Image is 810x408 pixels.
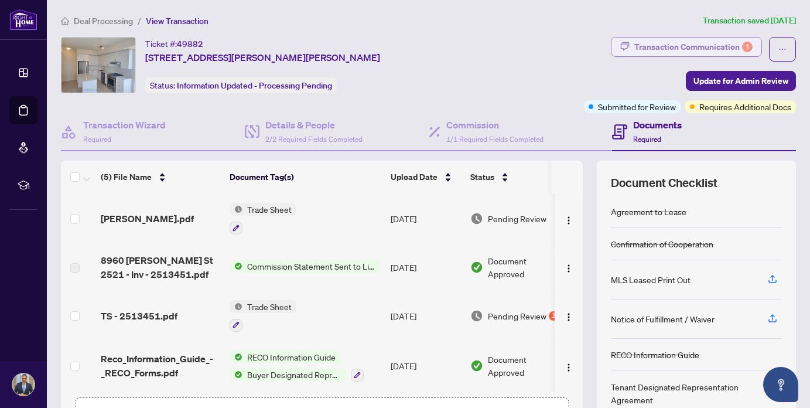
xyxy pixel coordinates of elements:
[470,359,483,372] img: Document Status
[61,17,69,25] span: home
[101,212,194,226] span: [PERSON_NAME].pdf
[101,309,177,323] span: TS - 2513451.pdf
[96,161,225,193] th: (5) File Name
[386,193,466,244] td: [DATE]
[470,212,483,225] img: Document Status
[265,135,363,144] span: 2/2 Required Fields Completed
[225,161,386,193] th: Document Tag(s)
[470,310,483,322] img: Document Status
[559,356,578,375] button: Logo
[564,264,573,273] img: Logo
[386,244,466,291] td: [DATE]
[686,71,796,91] button: Update for Admin Review
[265,118,363,132] h4: Details & People
[703,14,796,28] article: Transaction saved [DATE]
[230,368,242,381] img: Status Icon
[230,300,242,313] img: Status Icon
[83,118,166,132] h4: Transaction Wizard
[611,273,691,286] div: MLS Leased Print Out
[488,254,560,280] span: Document Approved
[101,171,152,183] span: (5) File Name
[242,368,346,381] span: Buyer Designated Representation Agreement
[74,16,133,26] span: Deal Processing
[230,260,381,273] button: Status IconCommission Statement Sent to Listing Brokerage
[611,237,713,250] div: Confirmation of Cooperation
[386,291,466,341] td: [DATE]
[559,307,578,325] button: Logo
[611,312,715,325] div: Notice of Fulfillment / Waiver
[611,205,686,218] div: Agreement to Lease
[230,203,296,234] button: Status IconTrade Sheet
[242,351,340,363] span: RECO Information Guide
[611,348,699,361] div: RECO Information Guide
[12,373,35,396] img: Profile Icon
[83,135,111,144] span: Required
[564,363,573,372] img: Logo
[145,77,337,93] div: Status:
[146,16,209,26] span: View Transaction
[559,258,578,277] button: Logo
[230,351,364,382] button: Status IconRECO Information GuideStatus IconBuyer Designated Representation Agreement
[763,367,798,402] button: Open asap
[699,100,791,113] span: Requires Additional Docs
[101,253,220,281] span: 8960 [PERSON_NAME] St 2521 - Inv - 2513451.pdf
[391,171,438,183] span: Upload Date
[742,42,753,52] div: 1
[230,260,242,273] img: Status Icon
[611,175,717,191] span: Document Checklist
[61,38,135,93] img: IMG-N12229912_1.jpg
[230,351,242,363] img: Status Icon
[138,14,141,28] li: /
[611,380,754,406] div: Tenant Designated Representation Agreement
[598,100,676,113] span: Submitted for Review
[9,9,37,30] img: logo
[145,37,203,50] div: Ticket #:
[693,72,788,90] span: Update for Admin Review
[177,39,203,49] span: 49882
[611,37,762,57] button: Transaction Communication1
[549,311,558,321] div: 1
[145,50,380,64] span: [STREET_ADDRESS][PERSON_NAME][PERSON_NAME]
[230,300,296,332] button: Status IconTrade Sheet
[470,171,494,183] span: Status
[470,261,483,274] img: Document Status
[386,161,466,193] th: Upload Date
[488,353,560,379] span: Document Approved
[633,118,682,132] h4: Documents
[488,310,546,322] span: Pending Review
[488,212,546,225] span: Pending Review
[230,203,242,216] img: Status Icon
[446,135,544,144] span: 1/1 Required Fields Completed
[466,161,565,193] th: Status
[101,352,220,380] span: Reco_Information_Guide_-_RECO_Forms.pdf
[634,38,753,56] div: Transaction Communication
[446,118,544,132] h4: Commission
[386,341,466,392] td: [DATE]
[778,45,787,53] span: ellipsis
[559,209,578,228] button: Logo
[177,80,332,91] span: Information Updated - Processing Pending
[564,312,573,322] img: Logo
[633,135,661,144] span: Required
[242,260,381,273] span: Commission Statement Sent to Listing Brokerage
[242,203,296,216] span: Trade Sheet
[242,300,296,313] span: Trade Sheet
[564,216,573,225] img: Logo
